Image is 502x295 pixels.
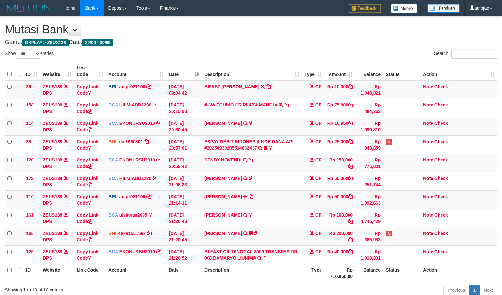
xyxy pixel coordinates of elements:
h4: Game: Date: [5,39,497,46]
a: Copy Kaka1561597 to clipboard [147,231,152,236]
span: 29/09 - 30/09 [82,39,113,46]
a: Copy Rp 200,000 to clipboard [348,237,353,242]
label: Search: [434,49,497,59]
span: 125 [26,249,33,254]
span: CR [315,121,322,126]
td: Rp 50,000 [324,190,355,209]
a: Copy radipr021100 to clipboard [146,84,151,89]
a: Check [434,249,448,254]
span: 85 [26,139,31,144]
a: SENDY NOVENDI [204,157,242,162]
td: [DATE] 20:57:01 [166,135,202,154]
span: CR [315,212,322,217]
a: Note [423,231,433,236]
a: Copy real1660301 to clipboard [144,139,149,144]
a: [PERSON_NAME] [204,121,242,126]
a: Copy SENDY NOVENDI to clipboard [248,157,253,162]
img: Feedback.jpg [349,4,381,13]
a: ZEUS138 [43,139,62,144]
span: 120 [26,157,33,162]
span: BRI [108,194,116,199]
th: ID [23,264,40,282]
a: Copy Rp 75,000 to clipboard [348,102,353,107]
a: Check [434,212,448,217]
span: CR [315,157,322,162]
th: Date [166,264,202,282]
td: DPS [40,99,74,117]
span: BCA [108,157,118,162]
span: CR [315,176,322,181]
td: DPS [40,154,74,172]
a: ZEUS138 [43,231,62,236]
th: Account [106,264,166,282]
td: Rp 4,745,429 [355,209,383,227]
span: BCA [108,212,118,217]
a: Copy Link Code [77,121,98,132]
a: Check [434,121,448,126]
th: Website: activate to sort column ascending [40,62,74,80]
span: 168 [26,231,33,236]
img: Button%20Memo.svg [391,4,418,13]
td: DPS [40,227,74,245]
a: Copy Rp 25,000 to clipboard [348,139,353,144]
a: Check [434,102,448,107]
a: BIFAST [PERSON_NAME] [204,84,259,89]
a: Check [434,84,448,89]
td: Rp 1,090,810 [355,117,383,135]
a: radipr021100 [117,194,145,199]
a: Copy AHMAD AGUSTI to clipboard [249,121,253,126]
a: EKONURSU3010 [119,249,155,254]
a: Copy EKONURSU3010 to clipboard [156,157,161,162]
th: Description: activate to sort column ascending [202,62,302,80]
span: 110 [26,194,33,199]
a: [PERSON_NAME] [204,176,242,181]
a: [PERSON_NAME] [204,231,242,236]
th: Website [40,264,74,282]
a: Kaka1561597 [117,231,146,236]
span: 114 [26,121,33,126]
a: Copy Rp 10,950 to clipboard [348,121,353,126]
th: Link Code [74,264,106,282]
a: Copy HILMIABD1230 to clipboard [153,102,157,107]
td: DPS [40,135,74,154]
td: Rp 75,000 [324,99,355,117]
td: [DATE] 09:04:42 [166,80,202,99]
span: CR [315,231,322,236]
th: Type [302,264,324,282]
a: Copy BIFAST ERIKA S PAUN to clipboard [266,84,271,89]
a: ZEUS138 [43,84,62,89]
label: Show entries [5,49,54,59]
a: Check [434,157,448,162]
td: Rp 251,744 [355,172,383,190]
td: DPS [40,245,74,264]
a: BI-FAST CR TANGGAL 3009 TRANSFER DR 008 DAMARYO LIUNIMA [204,249,298,261]
a: Copy Rp 50,000 to clipboard [348,176,353,181]
span: Has Note [386,231,392,236]
a: Copy Rp 40,000 to clipboard [348,249,353,254]
a: Copy Link Code [77,249,98,261]
a: Note [423,121,433,126]
td: Rp 10,000 [324,80,355,99]
a: ZEUS138 [43,157,62,162]
a: ulvianas2095 [119,212,147,217]
a: Copy Rp 100,000 to clipboard [348,219,353,224]
th: Amount: activate to sort column ascending [324,62,355,80]
th: Balance [355,62,383,80]
a: Copy Link Code [77,139,98,151]
a: Copy ESPAY DEBIT INDONESIA KOE DANA API #20250930205514602437 to clipboard [269,145,273,151]
td: DPS [40,209,74,227]
a: Check [434,176,448,181]
td: Rp 385,983 [355,227,383,245]
th: Link Code: activate to sort column ascending [74,62,106,80]
a: Note [423,212,433,217]
a: Copy radipr021100 to clipboard [146,194,151,199]
a: Note [423,157,433,162]
a: ESPAY DEBIT INDONESIA KOE DANA API #20250930205514602437 [204,139,293,151]
td: Rp 50,000 [324,172,355,190]
a: Note [423,139,433,144]
a: Copy Rp 150,000 to clipboard [348,164,353,169]
a: Copy AHMAD MUJAHID to clipboard [249,212,253,217]
a: Copy Link Code [77,231,98,242]
a: Note [423,194,433,199]
span: CR [315,139,322,144]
